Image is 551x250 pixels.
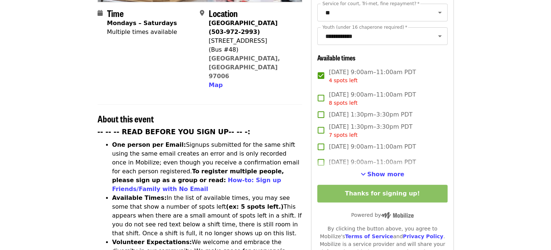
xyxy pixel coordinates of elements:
span: 8 spots left [329,100,357,106]
a: Privacy Policy [403,233,443,239]
img: Powered by Mobilize [381,212,414,219]
button: See more timeslots [361,170,405,179]
strong: (ex: 5 spots left.) [226,203,283,210]
span: [DATE] 9:00am–11:00am PDT [329,68,416,84]
label: Service for court, Tri-met, fine repayment? [322,1,420,6]
button: Thanks for signing up! [317,185,447,202]
strong: Volunteer Expectations: [112,239,192,246]
a: Terms of Service [345,233,393,239]
span: [DATE] 1:30pm–3:30pm PDT [329,110,412,119]
div: (Bus #48) [209,45,296,54]
button: Open [435,7,445,18]
span: [DATE] 9:00am–11:00am PDT [329,90,416,107]
span: Powered by [351,212,414,218]
div: [STREET_ADDRESS] [209,37,296,45]
span: Map [209,81,223,88]
span: Show more [367,171,405,178]
strong: [GEOGRAPHIC_DATA] (503-972-2993) [209,20,278,35]
strong: Available Times: [112,194,167,201]
span: [DATE] 9:00am–11:00am PDT [329,158,416,167]
strong: One person per Email: [112,141,186,148]
span: Time [107,7,124,20]
strong: -- -- -- READ BEFORE YOU SIGN UP-- -- -: [98,128,251,136]
span: 4 spots left [329,77,357,83]
span: Location [209,7,238,20]
strong: To register multiple people, please sign up as a group or read: [112,168,284,184]
a: How-to: Sign up Friends/Family with No Email [112,177,281,192]
span: [DATE] 9:00am–11:00am PDT [329,142,416,151]
div: Multiple times available [107,28,177,37]
span: 7 spots left [329,132,357,138]
i: map-marker-alt icon [200,10,204,17]
button: Map [209,81,223,90]
label: Youth (under 16 chaperone required) [322,25,407,29]
strong: Mondays – Saturdays [107,20,177,27]
span: [DATE] 1:30pm–3:30pm PDT [329,122,412,139]
i: calendar icon [98,10,103,17]
span: Available times [317,53,356,62]
span: About this event [98,112,154,125]
a: [GEOGRAPHIC_DATA], [GEOGRAPHIC_DATA] 97006 [209,55,280,80]
button: Open [435,31,445,41]
li: In the list of available times, you may see some that show a number of spots left This appears wh... [112,194,303,238]
li: Signups submitted for the same shift using the same email creates an error and is only recorded o... [112,140,303,194]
